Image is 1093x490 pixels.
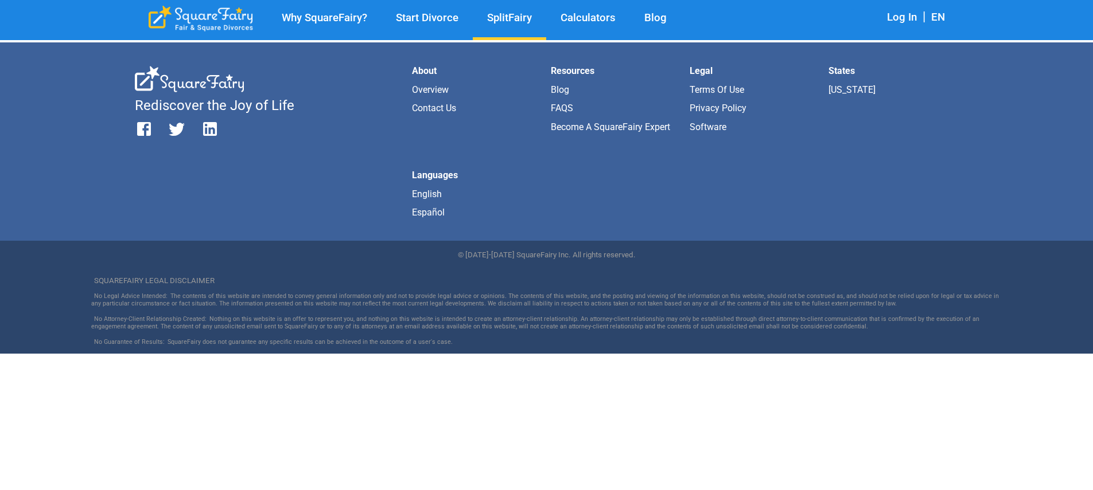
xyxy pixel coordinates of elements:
[412,207,445,218] a: Español
[412,84,449,95] a: Overview
[690,103,746,113] a: Privacy Policy
[1087,484,1093,490] iframe: JSD widget
[551,103,573,113] a: FAQS
[887,11,917,23] a: Log In
[690,84,744,95] a: Terms of Use
[135,66,244,92] div: SquareFairy White Logo
[551,121,670,132] a: Become a SquareFairy Expert
[412,103,456,113] a: Contact Us
[551,66,680,76] li: Resources
[931,10,945,26] div: EN
[690,121,726,132] a: Software
[91,338,168,346] span: No Guarantee of Results :
[917,9,931,23] span: |
[546,11,630,25] a: Calculators
[412,66,542,76] li: About
[149,6,253,32] div: SquareFairy Logo
[630,11,681,25] a: Blog
[91,292,170,300] span: No Legal Advice Intended :
[690,66,819,76] li: Legal
[267,11,382,25] a: Why SquareFairy?
[382,11,473,25] a: Start Divorce
[828,84,876,95] a: [US_STATE]
[412,189,442,199] a: English
[412,170,542,181] li: Languages
[473,11,546,25] a: SplitFairy
[551,84,569,95] a: Blog
[91,269,1002,354] div: The contents of this website are intended to convey general information only and not to provide l...
[828,66,958,76] li: States
[91,269,1002,292] div: SQUAREFAIRY LEGAL DISCLAIMER
[91,315,209,323] span: No Attorney-Client Relationship Created :
[135,101,403,111] li: Rediscover the Joy of Life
